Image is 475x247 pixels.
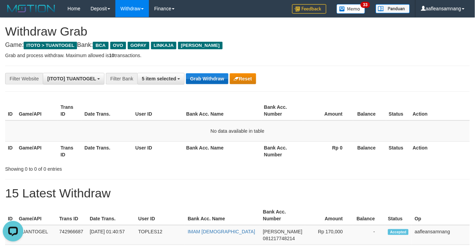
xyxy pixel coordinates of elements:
span: LINKAJA [151,42,177,49]
div: Filter Website [5,73,43,84]
td: TOPLES12 [136,225,185,245]
th: Status [385,206,412,225]
div: Showing 0 to 0 of 0 entries [5,163,193,172]
td: TUANTOGEL [16,225,57,245]
span: 33 [361,2,370,8]
th: Amount [303,101,353,120]
th: Bank Acc. Name [184,101,261,120]
th: User ID [133,101,184,120]
strong: 10 [109,53,114,58]
th: Status [386,141,410,161]
td: 742966687 [57,225,87,245]
td: No data available in table [5,120,470,142]
th: Date Trans. [87,206,136,225]
th: Trans ID [58,141,82,161]
button: 5 item selected [137,73,185,84]
button: Reset [230,73,256,84]
img: MOTION_logo.png [5,3,57,14]
span: Copy 081217748214 to clipboard [263,236,295,241]
th: Rp 0 [303,141,353,161]
span: [PERSON_NAME] [263,229,302,234]
th: Game/API [16,101,58,120]
th: ID [5,101,16,120]
th: Amount [305,206,353,225]
th: Balance [353,141,386,161]
td: aafleansamnang [412,225,470,245]
th: Bank Acc. Name [184,141,261,161]
div: Filter Bank [106,73,137,84]
span: Accepted [388,229,409,235]
th: Game/API [16,206,57,225]
td: - [353,225,385,245]
th: Action [410,141,470,161]
td: [DATE] 01:40:57 [87,225,136,245]
span: GOPAY [128,42,149,49]
th: Date Trans. [82,141,133,161]
span: OVO [110,42,126,49]
img: panduan.png [376,4,410,13]
th: ID [5,206,16,225]
h4: Game: Bank: [5,42,470,49]
h1: 15 Latest Withdraw [5,186,470,200]
th: Balance [353,101,386,120]
th: Bank Acc. Number [260,206,305,225]
button: Grab Withdraw [186,73,228,84]
span: [ITOTO] TUANTOGEL [47,76,96,81]
th: Balance [353,206,385,225]
h1: Withdraw Grab [5,25,470,38]
th: Bank Acc. Number [261,141,303,161]
span: BCA [93,42,108,49]
img: Button%20Memo.svg [337,4,365,14]
th: Op [412,206,470,225]
th: Trans ID [58,101,82,120]
th: Trans ID [57,206,87,225]
th: Action [410,101,470,120]
th: Game/API [16,141,58,161]
th: Status [386,101,410,120]
td: Rp 170,000 [305,225,353,245]
span: [PERSON_NAME] [178,42,222,49]
span: 5 item selected [142,76,176,81]
th: User ID [133,141,184,161]
th: Bank Acc. Number [261,101,303,120]
p: Grab and process withdraw. Maximum allowed is transactions. [5,52,470,59]
th: User ID [136,206,185,225]
th: Date Trans. [82,101,133,120]
th: Bank Acc. Name [185,206,260,225]
a: IMAM [DEMOGRAPHIC_DATA] [188,229,255,234]
span: ITOTO > TUANTOGEL [24,42,77,49]
th: ID [5,141,16,161]
button: Open LiveChat chat widget [3,3,23,23]
button: [ITOTO] TUANTOGEL [43,73,104,84]
img: Feedback.jpg [292,4,326,14]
